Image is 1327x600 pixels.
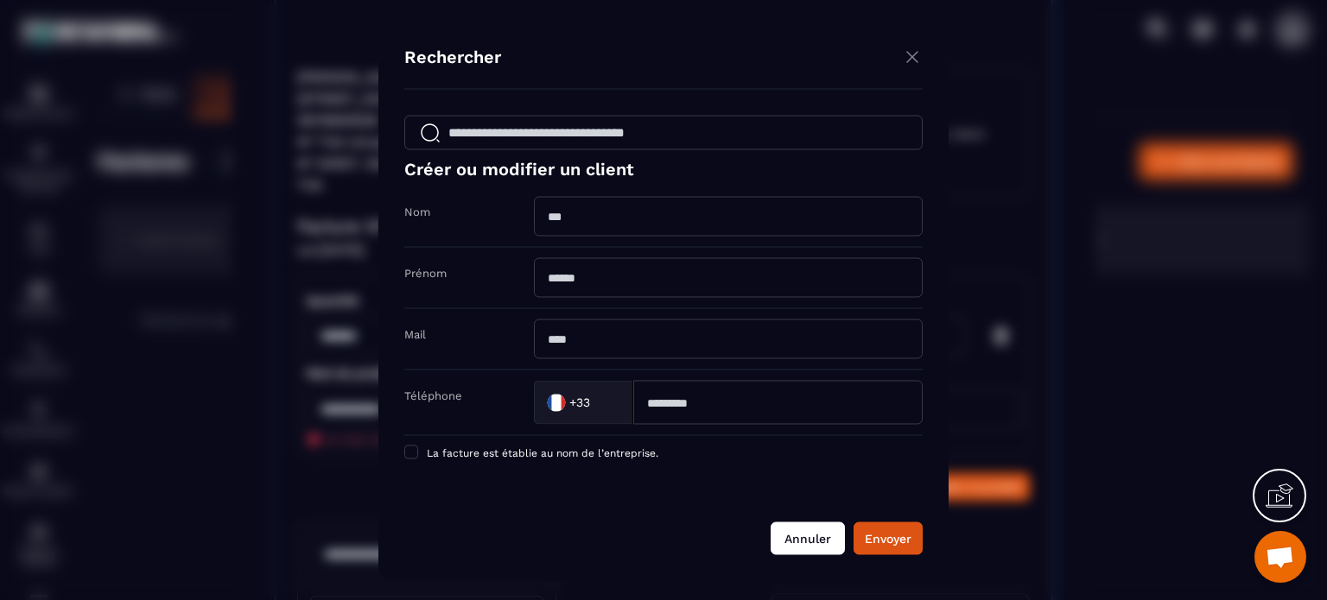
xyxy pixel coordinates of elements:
div: Search for option [534,380,633,424]
h4: Rechercher [404,46,501,71]
input: Search for option [594,389,615,415]
span: La facture est établie au nom de l’entreprise. [427,446,658,458]
button: Envoyer [854,521,923,554]
span: +33 [569,394,590,411]
h4: Créer ou modifier un client [404,158,923,179]
label: Prénom [404,266,447,279]
div: Envoyer [865,529,911,546]
label: Téléphone [404,388,462,401]
img: Country Flag [539,385,574,420]
img: close [902,46,923,67]
label: Mail [404,327,426,340]
div: Ouvrir le chat [1254,531,1306,583]
label: Nom [404,205,430,218]
button: Annuler [771,521,845,554]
